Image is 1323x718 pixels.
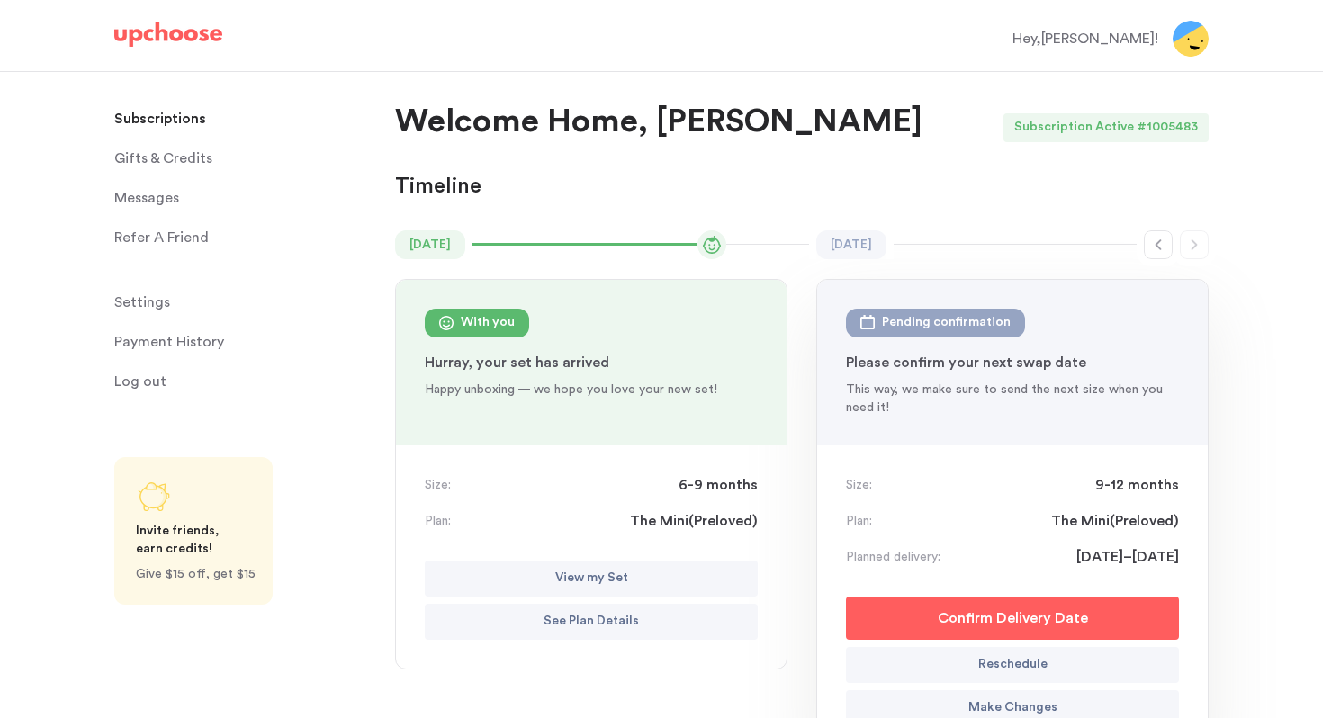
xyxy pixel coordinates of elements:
[395,230,465,259] time: [DATE]
[114,284,170,320] span: Settings
[816,230,886,259] time: [DATE]
[114,284,373,320] a: Settings
[882,312,1011,334] div: Pending confirmation
[114,324,224,360] p: Payment History
[1051,510,1179,532] span: The Mini ( Preloved )
[544,611,639,633] p: See Plan Details
[425,604,758,640] button: See Plan Details
[114,22,222,47] img: UpChoose
[1095,474,1179,496] span: 9-12 months
[1137,113,1209,142] div: # 1005483
[846,512,872,530] p: Plan:
[846,647,1179,683] button: Reschedule
[114,180,373,216] a: Messages
[114,180,179,216] span: Messages
[425,561,758,597] button: View my Set
[425,352,758,373] p: Hurray, your set has arrived
[425,381,758,399] p: Happy unboxing — we hope you love your new set!
[114,140,212,176] span: Gifts & Credits
[114,220,373,256] a: Refer A Friend
[679,474,758,496] span: 6-9 months
[114,140,373,176] a: Gifts & Credits
[1003,113,1137,142] div: Subscription Active
[425,476,451,494] p: Size:
[114,363,373,399] a: Log out
[114,457,273,605] a: Share UpChoose
[114,220,209,256] p: Refer A Friend
[846,548,940,566] p: Planned delivery:
[425,512,451,530] p: Plan:
[630,510,758,532] span: The Mini ( Preloved )
[846,381,1179,417] p: This way, we make sure to send the next size when you need it!
[114,22,222,55] a: UpChoose
[114,363,166,399] span: Log out
[846,476,872,494] p: Size:
[938,607,1088,629] p: Confirm Delivery Date
[461,312,515,334] div: With you
[395,173,481,202] p: Timeline
[846,597,1179,640] button: Confirm Delivery Date
[1012,28,1158,49] div: Hey, [PERSON_NAME] !
[978,654,1048,676] p: Reschedule
[555,568,628,589] p: View my Set
[395,101,922,144] p: Welcome Home, [PERSON_NAME]
[1076,546,1179,568] span: [DATE]–[DATE]
[114,101,206,137] p: Subscriptions
[114,324,373,360] a: Payment History
[846,352,1179,373] p: Please confirm your next swap date
[114,101,373,137] a: Subscriptions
